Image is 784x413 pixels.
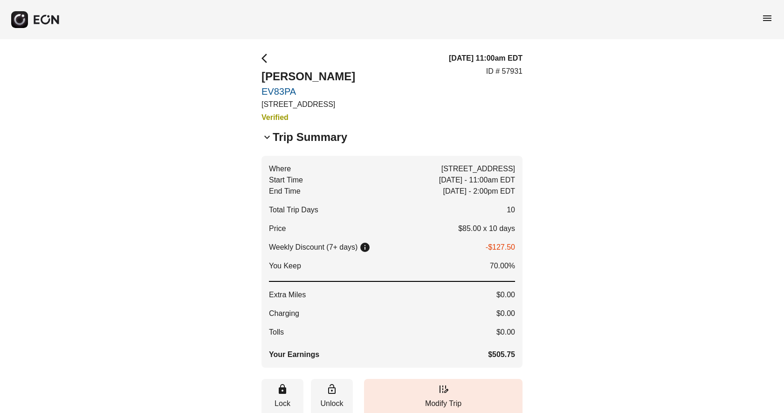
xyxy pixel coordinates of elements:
[269,186,301,197] span: End Time
[496,327,515,338] span: $0.00
[439,175,515,186] span: [DATE] - 11:00am EDT
[441,163,515,175] span: [STREET_ADDRESS]
[762,13,773,24] span: menu
[496,308,515,319] span: $0.00
[266,398,299,409] p: Lock
[261,112,355,123] h3: Verified
[449,53,523,64] h3: [DATE] 11:00am EDT
[261,69,355,84] h2: [PERSON_NAME]
[438,384,449,395] span: edit_road
[269,223,286,234] p: Price
[269,349,319,360] span: Your Earnings
[261,99,355,110] p: [STREET_ADDRESS]
[359,242,371,253] span: info
[490,260,515,272] span: 70.00%
[316,398,348,409] p: Unlock
[486,242,515,253] p: -$127.50
[369,398,518,409] p: Modify Trip
[326,384,337,395] span: lock_open
[269,308,299,319] span: Charging
[488,349,515,360] span: $505.75
[496,289,515,301] span: $0.00
[261,86,355,97] a: EV83PA
[507,204,515,216] span: 10
[269,175,303,186] span: Start Time
[269,204,318,216] span: Total Trip Days
[269,260,301,272] span: You Keep
[443,186,515,197] span: [DATE] - 2:00pm EDT
[486,66,523,77] p: ID # 57931
[269,289,306,301] span: Extra Miles
[273,130,347,145] h2: Trip Summary
[261,53,273,64] span: arrow_back_ios
[261,132,273,143] span: keyboard_arrow_down
[269,327,284,338] span: Tolls
[269,242,358,253] p: Weekly Discount (7+ days)
[261,156,523,368] button: Where[STREET_ADDRESS]Start Time[DATE] - 11:00am EDTEnd Time[DATE] - 2:00pm EDTTotal Trip Days10Pr...
[269,163,291,175] span: Where
[458,223,515,234] p: $85.00 x 10 days
[277,384,288,395] span: lock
